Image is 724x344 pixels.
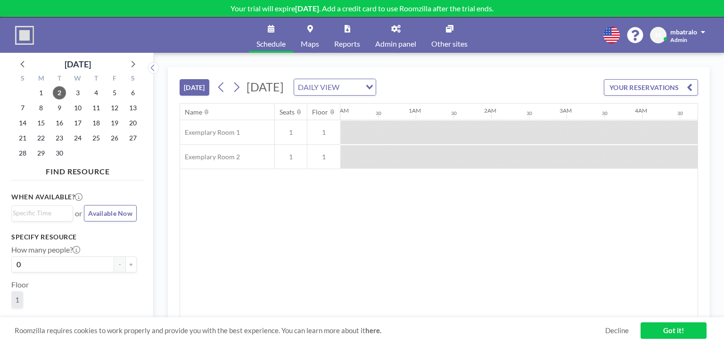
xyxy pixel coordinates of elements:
[11,163,144,176] h4: FIND RESOURCE
[50,73,69,85] div: T
[275,128,307,137] span: 1
[53,147,66,160] span: Tuesday, September 30, 2025
[34,86,48,99] span: Monday, September 1, 2025
[559,107,572,114] div: 3AM
[108,131,121,145] span: Friday, September 26, 2025
[312,108,328,116] div: Floor
[87,73,105,85] div: T
[16,116,29,130] span: Sunday, September 14, 2025
[32,73,50,85] div: M
[307,128,340,137] span: 1
[256,40,286,48] span: Schedule
[11,280,29,289] label: Floor
[71,101,84,115] span: Wednesday, September 10, 2025
[342,81,360,93] input: Search for option
[108,86,121,99] span: Friday, September 5, 2025
[105,73,123,85] div: F
[84,205,137,221] button: Available Now
[334,40,360,48] span: Reports
[108,116,121,130] span: Friday, September 19, 2025
[34,131,48,145] span: Monday, September 22, 2025
[16,131,29,145] span: Sunday, September 21, 2025
[655,31,661,40] span: M
[53,101,66,115] span: Tuesday, September 9, 2025
[126,101,140,115] span: Saturday, September 13, 2025
[16,147,29,160] span: Sunday, September 28, 2025
[409,107,421,114] div: 1AM
[368,17,424,53] a: Admin panel
[376,110,381,116] div: 30
[88,209,132,217] span: Available Now
[65,57,91,71] div: [DATE]
[114,256,125,272] button: -
[275,153,307,161] span: 1
[677,110,683,116] div: 30
[123,73,142,85] div: S
[14,73,32,85] div: S
[34,116,48,130] span: Monday, September 15, 2025
[15,295,19,304] span: 1
[53,131,66,145] span: Tuesday, September 23, 2025
[451,110,457,116] div: 30
[375,40,416,48] span: Admin panel
[296,81,341,93] span: DAILY VIEW
[12,206,73,220] div: Search for option
[13,208,67,218] input: Search for option
[53,116,66,130] span: Tuesday, September 16, 2025
[15,326,605,335] span: Roomzilla requires cookies to work properly and provide you with the best experience. You can lea...
[180,79,209,96] button: [DATE]
[16,101,29,115] span: Sunday, September 7, 2025
[641,322,707,339] a: Got it!
[90,131,103,145] span: Thursday, September 25, 2025
[90,116,103,130] span: Thursday, September 18, 2025
[247,80,284,94] span: [DATE]
[333,107,349,114] div: 12AM
[431,40,468,48] span: Other sites
[15,26,34,45] img: organization-logo
[280,108,295,116] div: Seats
[126,131,140,145] span: Saturday, September 27, 2025
[71,86,84,99] span: Wednesday, September 3, 2025
[11,233,137,241] h3: Specify resource
[635,107,647,114] div: 4AM
[90,86,103,99] span: Thursday, September 4, 2025
[125,256,137,272] button: +
[670,28,697,36] span: mbatralo
[108,101,121,115] span: Friday, September 12, 2025
[69,73,87,85] div: W
[365,326,381,335] a: here.
[527,110,532,116] div: 30
[605,326,629,335] a: Decline
[34,101,48,115] span: Monday, September 8, 2025
[126,116,140,130] span: Saturday, September 20, 2025
[602,110,608,116] div: 30
[71,116,84,130] span: Wednesday, September 17, 2025
[293,17,327,53] a: Maps
[180,128,240,137] span: Exemplary Room 1
[71,131,84,145] span: Wednesday, September 24, 2025
[484,107,496,114] div: 2AM
[180,153,240,161] span: Exemplary Room 2
[185,108,202,116] div: Name
[90,101,103,115] span: Thursday, September 11, 2025
[11,316,27,325] label: Type
[301,40,319,48] span: Maps
[126,86,140,99] span: Saturday, September 6, 2025
[307,153,340,161] span: 1
[294,79,376,95] div: Search for option
[11,245,80,254] label: How many people?
[327,17,368,53] a: Reports
[249,17,293,53] a: Schedule
[295,4,319,13] b: [DATE]
[53,86,66,99] span: Tuesday, September 2, 2025
[75,209,82,218] span: or
[670,36,687,43] span: Admin
[424,17,475,53] a: Other sites
[604,79,698,96] button: YOUR RESERVATIONS
[34,147,48,160] span: Monday, September 29, 2025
